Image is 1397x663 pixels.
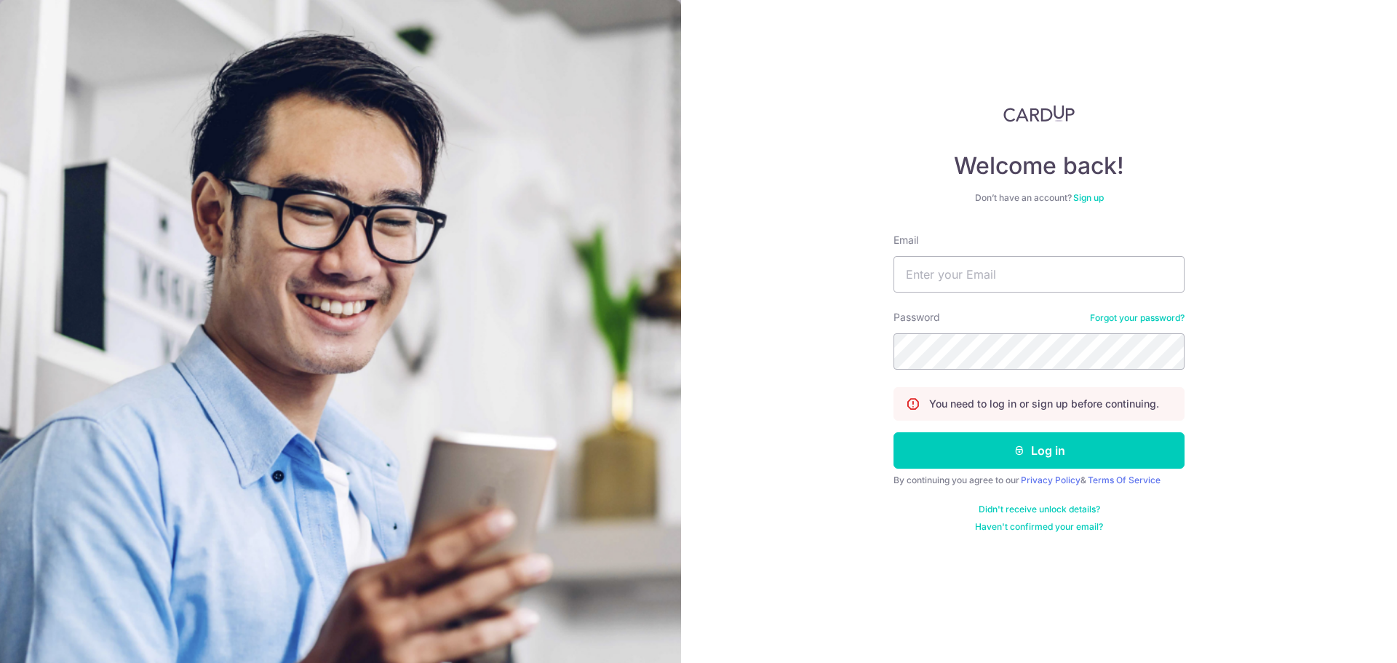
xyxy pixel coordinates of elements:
a: Privacy Policy [1021,475,1080,485]
h4: Welcome back! [893,151,1185,180]
a: Haven't confirmed your email? [975,521,1103,533]
a: Didn't receive unlock details? [979,504,1100,515]
label: Password [893,310,940,325]
input: Enter your Email [893,256,1185,293]
button: Log in [893,432,1185,469]
div: By continuing you agree to our & [893,475,1185,486]
label: Email [893,233,918,247]
div: Don’t have an account? [893,192,1185,204]
a: Terms Of Service [1088,475,1161,485]
img: CardUp Logo [1003,105,1075,122]
a: Sign up [1073,192,1104,203]
a: Forgot your password? [1090,312,1185,324]
p: You need to log in or sign up before continuing. [929,397,1159,411]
